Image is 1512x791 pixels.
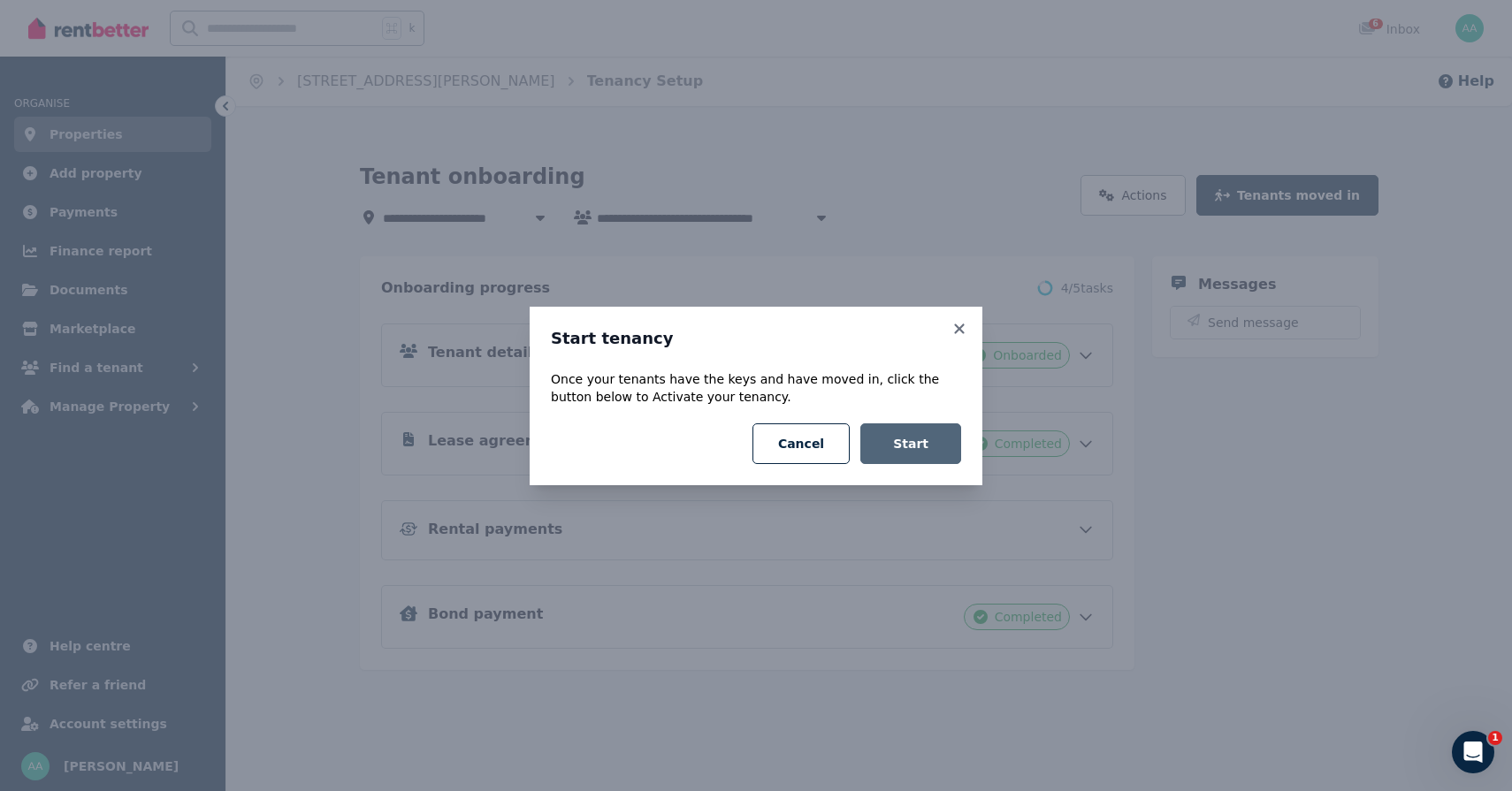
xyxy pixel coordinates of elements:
[1452,731,1494,773] iframe: Intercom live chat
[551,370,961,406] p: Once your tenants have the keys and have moved in, click the button below to Activate your tenancy.
[551,328,961,349] h3: Start tenancy
[860,423,961,464] button: Start
[752,423,850,464] button: Cancel
[1488,731,1502,745] span: 1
